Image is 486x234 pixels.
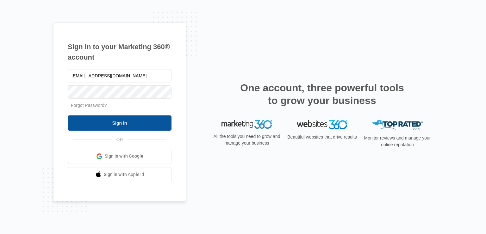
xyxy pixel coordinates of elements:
[71,103,107,108] a: Forgot Password?
[372,120,423,131] img: Top Rated Local
[238,81,406,107] h2: One account, three powerful tools to grow your business
[68,42,171,62] h1: Sign in to your Marketing 360® account
[105,153,143,159] span: Sign in with Google
[112,136,128,143] span: OR
[297,120,347,129] img: Websites 360
[68,115,171,131] input: Sign In
[287,134,358,140] p: Beautiful websites that drive results
[68,149,171,164] a: Sign in with Google
[68,69,171,82] input: Email
[104,171,144,178] span: Sign in with Apple Id
[68,167,171,182] a: Sign in with Apple Id
[221,120,272,129] img: Marketing 360
[211,133,282,146] p: All the tools you need to grow and manage your business
[362,135,433,148] p: Monitor reviews and manage your online reputation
